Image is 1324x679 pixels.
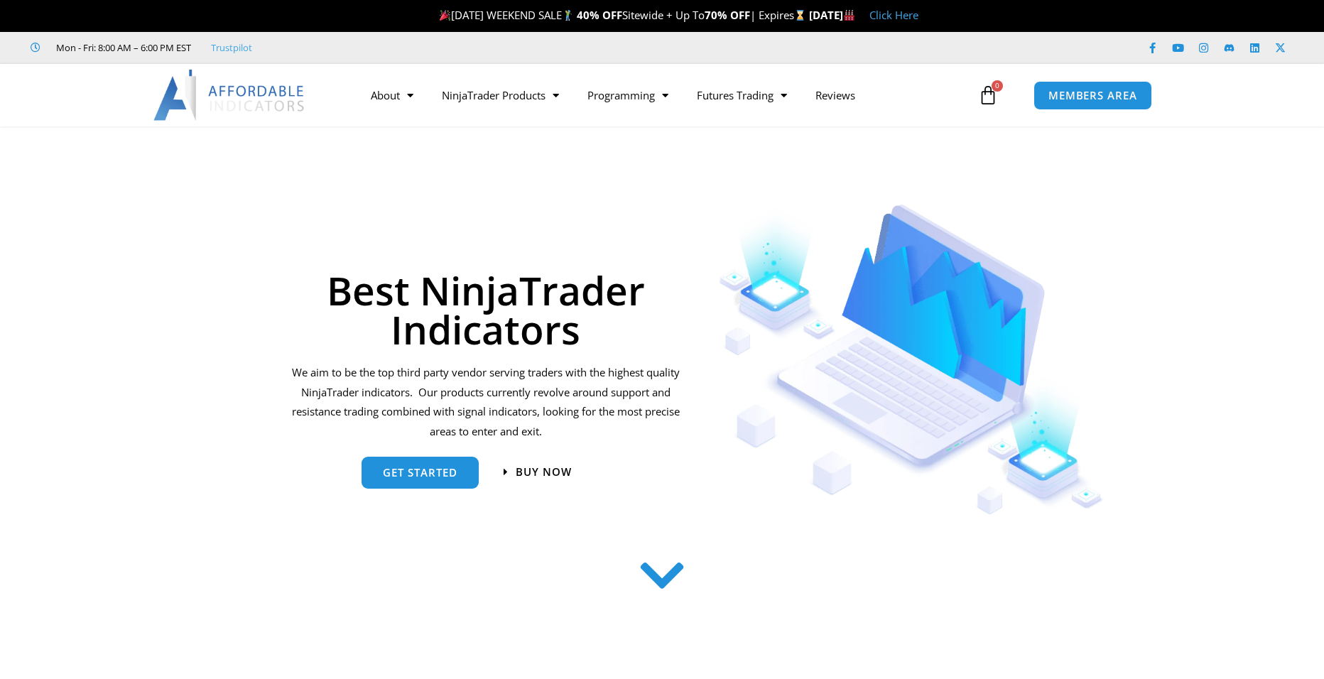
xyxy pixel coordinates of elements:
[289,363,682,442] p: We aim to be the top third party vendor serving traders with the highest quality NinjaTrader indi...
[795,10,805,21] img: ⌛
[683,79,801,112] a: Futures Trading
[289,271,682,349] h1: Best NinjaTrader Indicators
[53,39,191,56] span: Mon - Fri: 8:00 AM – 6:00 PM EST
[436,8,809,22] span: [DATE] WEEKEND SALE Sitewide + Up To | Expires
[992,80,1003,92] span: 0
[153,70,306,121] img: LogoAI | Affordable Indicators – NinjaTrader
[705,8,750,22] strong: 70% OFF
[577,8,622,22] strong: 40% OFF
[357,79,975,112] nav: Menu
[504,467,572,477] a: Buy now
[428,79,573,112] a: NinjaTrader Products
[844,10,854,21] img: 🏭
[362,457,479,489] a: get started
[516,467,572,477] span: Buy now
[357,79,428,112] a: About
[1048,90,1137,101] span: MEMBERS AREA
[440,10,450,21] img: 🎉
[383,467,457,478] span: get started
[809,8,855,22] strong: [DATE]
[801,79,869,112] a: Reviews
[573,79,683,112] a: Programming
[211,39,252,56] a: Trustpilot
[1033,81,1152,110] a: MEMBERS AREA
[957,75,1019,116] a: 0
[869,8,918,22] a: Click Here
[563,10,573,21] img: 🏌️‍♂️
[719,205,1105,515] img: Indicators 1 | Affordable Indicators – NinjaTrader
